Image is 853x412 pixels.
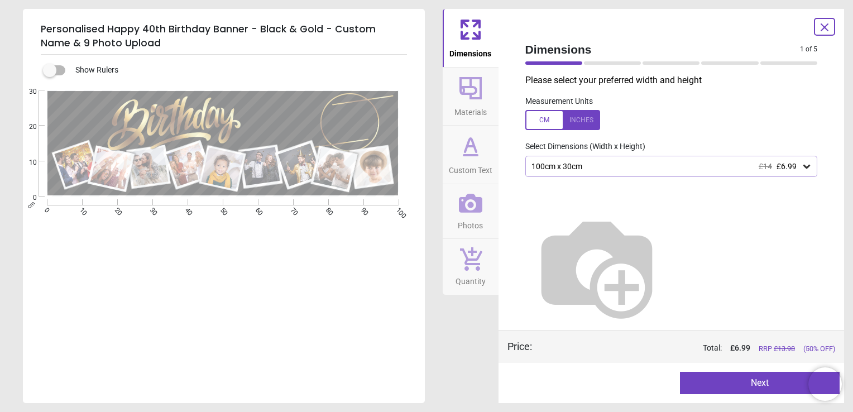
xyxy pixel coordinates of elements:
[774,344,795,353] span: £ 13.98
[16,193,37,203] span: 0
[41,18,407,55] h5: Personalised Happy 40th Birthday Banner - Black & Gold - Custom Name & 9 Photo Upload
[50,64,425,77] div: Show Rulers
[549,343,836,354] div: Total:
[443,9,499,67] button: Dimensions
[16,158,37,167] span: 10
[443,68,499,126] button: Materials
[443,126,499,184] button: Custom Text
[525,195,668,338] img: Helper for size comparison
[759,344,795,354] span: RRP
[800,45,817,54] span: 1 of 5
[443,239,499,295] button: Quantity
[443,184,499,239] button: Photos
[507,339,532,353] div: Price :
[525,74,827,87] p: Please select your preferred width and height
[458,215,483,232] span: Photos
[449,43,491,60] span: Dimensions
[525,41,801,58] span: Dimensions
[803,344,835,354] span: (50% OFF)
[777,162,797,171] span: £6.99
[530,162,802,171] div: 100cm x 30cm
[735,343,750,352] span: 6.99
[730,343,750,354] span: £
[516,141,645,152] label: Select Dimensions (Width x Height)
[16,87,37,97] span: 30
[680,372,840,394] button: Next
[808,367,842,401] iframe: Brevo live chat
[449,160,492,176] span: Custom Text
[454,102,487,118] span: Materials
[16,122,37,132] span: 20
[759,162,772,171] span: £14
[525,96,593,107] label: Measurement Units
[456,271,486,288] span: Quantity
